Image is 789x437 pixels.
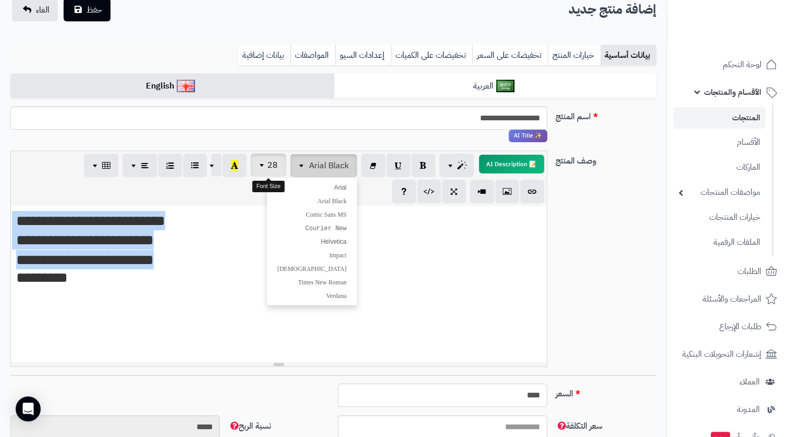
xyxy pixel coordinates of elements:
[305,225,347,232] span: Courier New
[238,45,290,66] a: بيانات إضافية
[267,181,357,194] a: Arial
[335,45,391,66] a: إعدادات السيو
[391,45,472,66] a: تخفيضات على الكميات
[334,184,347,191] span: Arial
[317,197,347,205] span: Arial Black
[719,319,761,334] span: طلبات الإرجاع
[267,276,357,289] a: Times New Roman
[320,238,346,245] span: Helvetica
[737,264,761,279] span: الطلبات
[600,45,656,66] a: بيانات أساسية
[673,107,766,129] a: المنتجات
[673,342,783,367] a: إشعارات التحويلات البنكية
[329,252,347,259] span: Impact
[682,347,761,361] span: إشعارات التحويلات البنكية
[551,151,660,167] label: وصف المنتج
[673,156,766,179] a: الماركات
[334,73,657,99] a: العربية
[737,402,760,417] span: المدونة
[290,154,357,177] button: Arial Black
[472,45,548,66] a: تخفيضات على السعر
[87,4,102,16] span: حفظ
[267,221,357,235] a: Courier New
[723,57,761,72] span: لوحة التحكم
[252,181,285,192] div: Font Size
[673,397,783,422] a: المدونة
[548,45,600,66] a: خيارات المنتج
[298,279,347,286] span: Times New Roman
[267,194,357,208] a: Arial Black
[36,4,50,16] span: الغاء
[704,85,761,99] span: الأقسام والمنتجات
[673,369,783,394] a: العملاء
[702,292,761,306] span: المراجعات والأسئلة
[673,286,783,311] a: المراجعات والأسئلة
[10,73,334,99] a: English
[309,159,349,172] span: Arial Black
[228,420,271,432] span: نسبة الربح
[16,396,41,421] div: Open Intercom Messenger
[551,106,660,123] label: اسم المنتج
[306,211,347,218] span: Comic Sans MS
[556,420,602,432] span: سعر التكلفة
[479,155,544,173] button: 📝 AI Description
[673,259,783,284] a: الطلبات
[177,80,195,92] img: English
[509,130,547,142] span: انقر لاستخدام رفيقك الذكي
[673,314,783,339] a: طلبات الإرجاع
[496,80,514,92] img: العربية
[267,159,278,171] span: 28
[326,292,347,299] span: Verdana
[673,206,766,229] a: خيارات المنتجات
[267,289,357,303] a: Verdana
[277,265,347,272] span: [DEMOGRAPHIC_DATA]
[673,181,766,204] a: مواصفات المنتجات
[267,262,357,276] a: [DEMOGRAPHIC_DATA]
[267,235,357,248] a: Helvetica
[673,131,766,154] a: الأقسام
[673,52,783,77] a: لوحة التحكم
[290,45,335,66] a: المواصفات
[267,208,357,221] a: Comic Sans MS
[739,374,760,389] span: العملاء
[673,231,766,254] a: الملفات الرقمية
[251,154,286,177] button: 28
[267,248,357,262] a: Impact
[551,383,660,400] label: السعر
